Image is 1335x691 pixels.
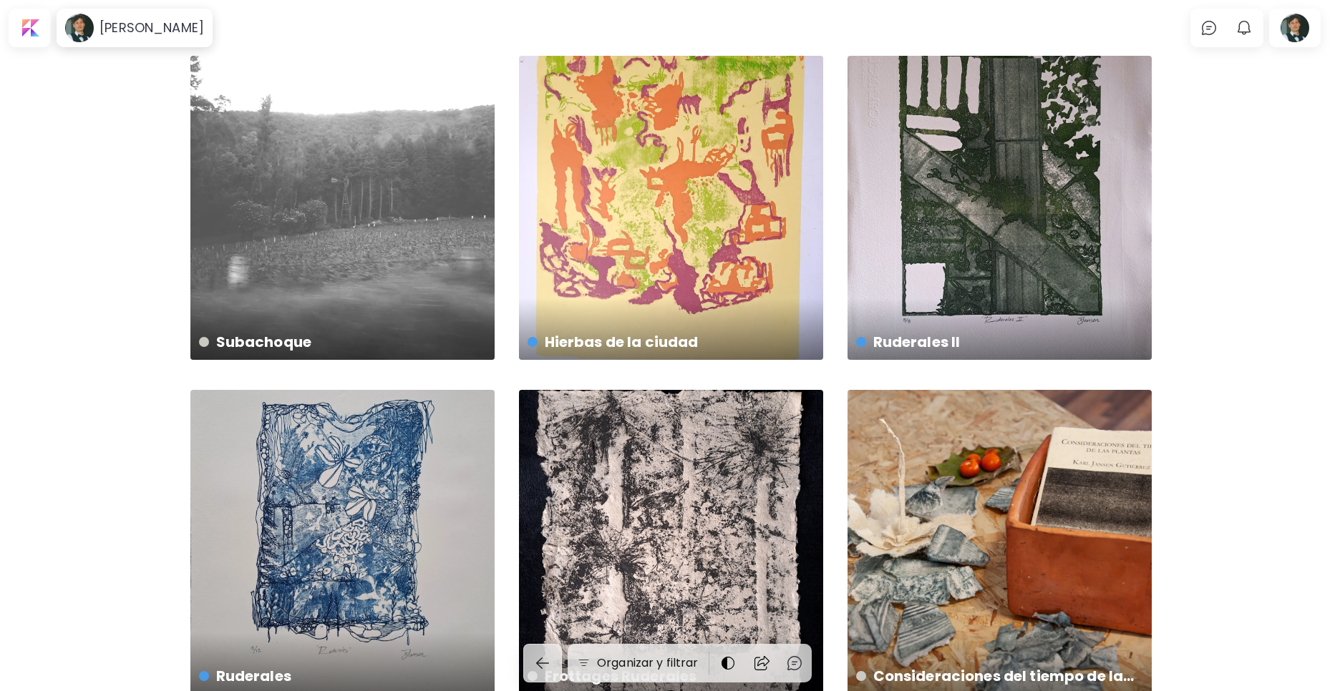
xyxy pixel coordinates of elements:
[523,644,568,682] a: back
[786,655,803,672] img: chatIcon
[99,19,204,36] h6: [PERSON_NAME]
[199,665,483,687] h4: Ruderales
[523,644,562,682] button: back
[856,665,1140,687] h4: Consideraciones del tiempo de las plantas
[848,56,1152,360] a: Ruderales IIhttps://cdn.kaleido.art/CDN/Artwork/137774/Primary/medium.webp?updated=621763
[534,655,551,672] img: back
[597,655,698,672] h6: Organizar y filtrar
[1200,19,1218,36] img: chatIcon
[199,331,483,353] h4: Subachoque
[190,56,495,360] a: Subachoquehttps://cdn.kaleido.art/CDN/Artwork/141386/Primary/medium.webp?updated=635252
[528,331,812,353] h4: Hierbas de la ciudad
[856,331,1140,353] h4: Ruderales II
[1236,19,1253,36] img: bellIcon
[519,56,823,360] a: Hierbas de la ciudadhttps://cdn.kaleido.art/CDN/Artwork/137775/Primary/medium.webp?updated=621771
[1232,16,1256,40] button: bellIcon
